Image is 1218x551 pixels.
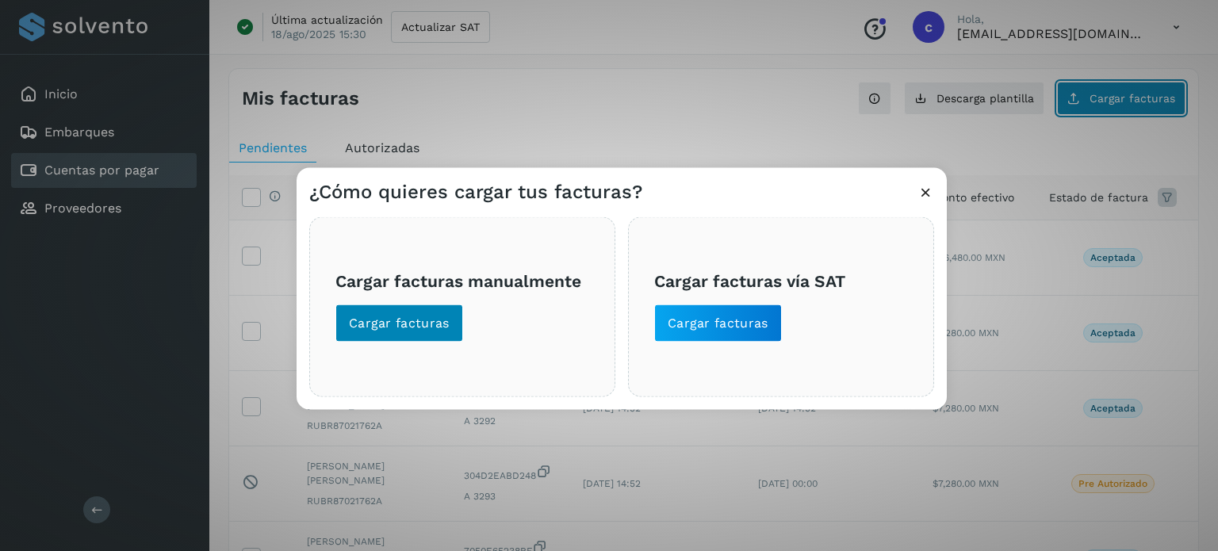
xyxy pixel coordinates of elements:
h3: Cargar facturas manualmente [335,271,589,291]
span: Cargar facturas [349,314,450,331]
button: Cargar facturas [335,304,463,342]
h3: Cargar facturas vía SAT [654,271,908,291]
h3: ¿Cómo quieres cargar tus facturas? [309,180,642,203]
button: Cargar facturas [654,304,782,342]
span: Cargar facturas [668,314,768,331]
